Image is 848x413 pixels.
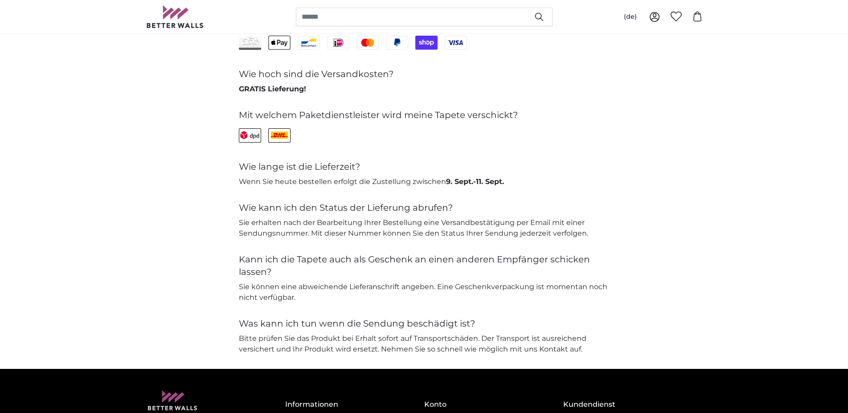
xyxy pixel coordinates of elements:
[239,333,610,355] p: Bitte prüfen Sie das Produkt bei Erhalt sofort auf Transportschäden. Der Transport ist ausreichen...
[563,399,702,410] h4: Kundendienst
[239,253,610,278] h4: Kann ich die Tapete auch als Geschenk an einen anderen Empfänger schicken lassen?
[424,399,563,410] h4: Konto
[239,217,610,239] p: Sie erhalten nach der Bearbeitung Ihrer Bestellung eine Versandbestätigung per Email mit einer Se...
[239,85,306,93] span: GRATIS Lieferung!
[239,317,610,330] h4: Was kann ich tun wenn die Sendung beschädigt ist?
[446,177,473,186] span: 9. Sept.
[446,177,504,186] b: -
[476,177,504,186] span: 11. Sept.
[239,36,261,50] img: Rechnung
[239,109,610,121] h4: Mit welchem Paketdienstleister wird meine Tapete verschickt?
[269,131,290,139] img: DHL
[617,9,644,25] button: (de)
[239,68,610,80] h4: Wie hoch sind die Versandkosten?
[239,131,261,139] img: DPD
[285,399,424,410] h4: Informationen
[239,160,610,173] h4: Wie lange ist die Lieferzeit?
[239,282,610,303] p: Sie können eine abweichende Lieferanschrift angeben. Eine Geschenkverpackung ist momentan noch ni...
[239,201,610,214] h4: Wie kann ich den Status der Lieferung abrufen?
[239,176,610,187] p: Wenn Sie heute bestellen erfolgt die Zustellung zwischen
[146,5,204,28] img: Betterwalls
